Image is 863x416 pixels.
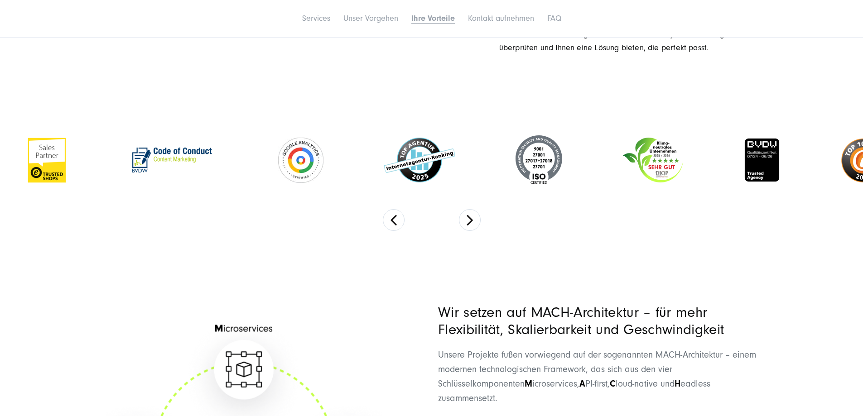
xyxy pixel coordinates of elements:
a: Kontakt aufnehmen [468,14,534,23]
button: Previous [383,209,405,231]
img: ISO-Siegel_2024_hell [516,135,562,185]
strong: A [579,378,585,389]
strong: M [525,378,532,389]
strong: H [675,378,680,389]
h3: Wir setzen auf MACH-Architektur – für mehr Flexibilität, Skalierbarkeit und Geschwindigkeit [438,304,758,338]
img: Trusted Shop logo - Digitalagentur für E-Commerce - gelb und weiß grpß [28,138,66,183]
img: BVDW Code of Conduct badge - Storyblok Agentur SUNZINET [127,142,217,178]
img: BVDW Quality certificate - Storyblok Agentur SUNZINET [744,138,780,182]
a: Ihre Vorteile [411,14,455,23]
a: Services [302,14,330,23]
img: Klimaneutrales Unternehmen - Storyblok Agentur SUNZINET [623,138,683,183]
a: FAQ [547,14,561,23]
a: Unser Vorgehen [343,14,398,23]
button: Next [459,209,481,231]
p: Unsere Projekte fußen vorwiegend auf der sogenannten MACH-Architektur – einem modernen technologi... [438,348,758,406]
strong: C [610,378,616,389]
img: Google Analytics Certified Partner - Storyblok Agentur SUNZINET [278,138,323,183]
img: Top Internetagentur und Full Service Digitalagentur SUNZINET - 2024 [384,138,455,182]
